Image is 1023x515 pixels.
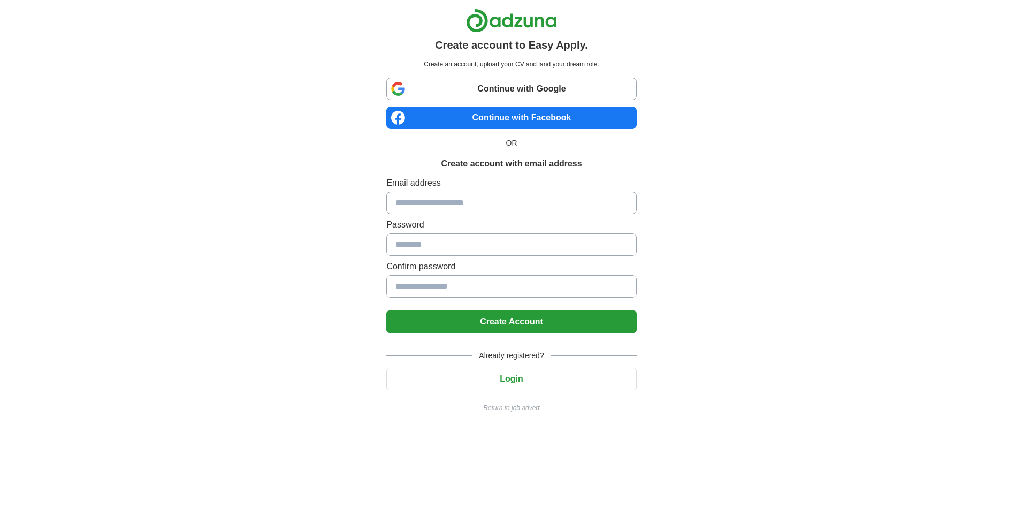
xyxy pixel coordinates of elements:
[441,157,582,170] h1: Create account with email address
[472,350,550,361] span: Already registered?
[386,177,636,190] label: Email address
[435,37,588,53] h1: Create account to Easy Apply.
[386,78,636,100] a: Continue with Google
[466,9,557,33] img: Adzuna logo
[386,218,636,231] label: Password
[386,368,636,390] button: Login
[388,59,634,69] p: Create an account, upload your CV and land your dream role.
[386,107,636,129] a: Continue with Facebook
[386,374,636,383] a: Login
[386,403,636,413] a: Return to job advert
[500,138,524,149] span: OR
[386,310,636,333] button: Create Account
[386,260,636,273] label: Confirm password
